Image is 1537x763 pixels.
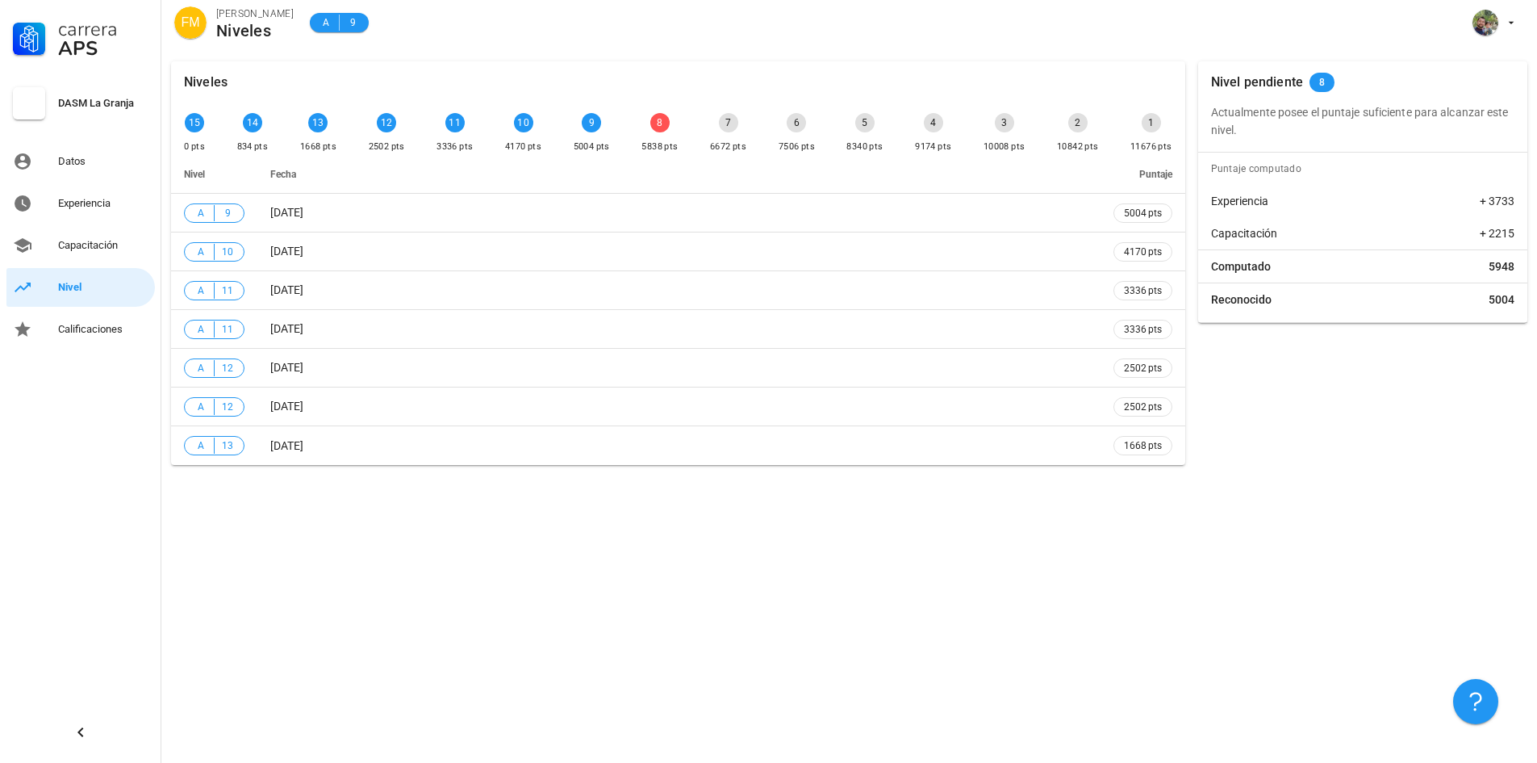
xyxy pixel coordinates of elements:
[1211,193,1268,209] span: Experiencia
[194,244,207,260] span: A
[369,139,405,155] div: 2502 pts
[574,139,610,155] div: 5004 pts
[1124,360,1162,376] span: 2502 pts
[221,399,234,415] span: 12
[58,197,148,210] div: Experiencia
[270,322,303,335] span: [DATE]
[243,113,262,132] div: 14
[6,226,155,265] a: Capacitación
[221,438,234,454] span: 13
[1205,153,1527,185] div: Puntaje computado
[184,169,205,180] span: Nivel
[1211,291,1272,308] span: Reconocido
[445,113,465,132] div: 11
[221,321,234,337] span: 11
[6,268,155,307] a: Nivel
[221,244,234,260] span: 10
[270,439,303,452] span: [DATE]
[1480,225,1514,241] span: + 2215
[710,139,746,155] div: 6672 pts
[505,139,541,155] div: 4170 pts
[221,205,234,221] span: 9
[1211,61,1303,103] div: Nivel pendiente
[185,113,204,132] div: 15
[181,6,199,39] span: FM
[6,142,155,181] a: Datos
[1124,321,1162,337] span: 3336 pts
[1489,258,1514,275] span: 5948
[237,139,269,155] div: 834 pts
[270,361,303,374] span: [DATE]
[58,323,148,336] div: Calificaciones
[984,139,1025,155] div: 10008 pts
[270,283,303,296] span: [DATE]
[58,39,148,58] div: APS
[1139,169,1172,180] span: Puntaje
[184,61,228,103] div: Niveles
[779,139,815,155] div: 7506 pts
[855,113,875,132] div: 5
[719,113,738,132] div: 7
[270,206,303,219] span: [DATE]
[270,400,303,413] span: [DATE]
[1101,155,1185,194] th: Puntaje
[846,139,883,155] div: 8340 pts
[320,15,332,31] span: A
[308,113,328,132] div: 13
[270,169,296,180] span: Fecha
[257,155,1101,194] th: Fecha
[174,6,207,39] div: avatar
[377,113,396,132] div: 12
[1068,113,1088,132] div: 2
[514,113,533,132] div: 10
[270,245,303,258] span: [DATE]
[1124,244,1162,260] span: 4170 pts
[194,360,207,376] span: A
[1124,399,1162,415] span: 2502 pts
[221,283,234,299] span: 11
[1472,10,1498,36] div: avatar
[58,97,148,110] div: DASM La Granja
[915,139,951,155] div: 9174 pts
[6,184,155,223] a: Experiencia
[58,281,148,294] div: Nivel
[641,139,678,155] div: 5838 pts
[1057,139,1099,155] div: 10842 pts
[1211,225,1277,241] span: Capacitación
[58,239,148,252] div: Capacitación
[1211,103,1514,139] p: Actualmente posee el puntaje suficiente para alcanzar este nivel.
[1142,113,1161,132] div: 1
[184,139,205,155] div: 0 pts
[1211,258,1271,275] span: Computado
[216,6,294,22] div: [PERSON_NAME]
[1124,283,1162,299] span: 3336 pts
[582,113,601,132] div: 9
[346,15,359,31] span: 9
[995,113,1014,132] div: 3
[300,139,336,155] div: 1668 pts
[1489,291,1514,308] span: 5004
[194,283,207,299] span: A
[787,113,806,132] div: 6
[1130,139,1172,155] div: 11676 pts
[1124,205,1162,221] span: 5004 pts
[1124,438,1162,454] span: 1668 pts
[194,399,207,415] span: A
[221,360,234,376] span: 12
[216,22,294,40] div: Niveles
[194,321,207,337] span: A
[436,139,473,155] div: 3336 pts
[58,19,148,39] div: Carrera
[1480,193,1514,209] span: + 3733
[171,155,257,194] th: Nivel
[650,113,670,132] div: 8
[924,113,943,132] div: 4
[194,205,207,221] span: A
[6,310,155,349] a: Calificaciones
[58,155,148,168] div: Datos
[194,438,207,454] span: A
[1319,73,1325,92] span: 8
